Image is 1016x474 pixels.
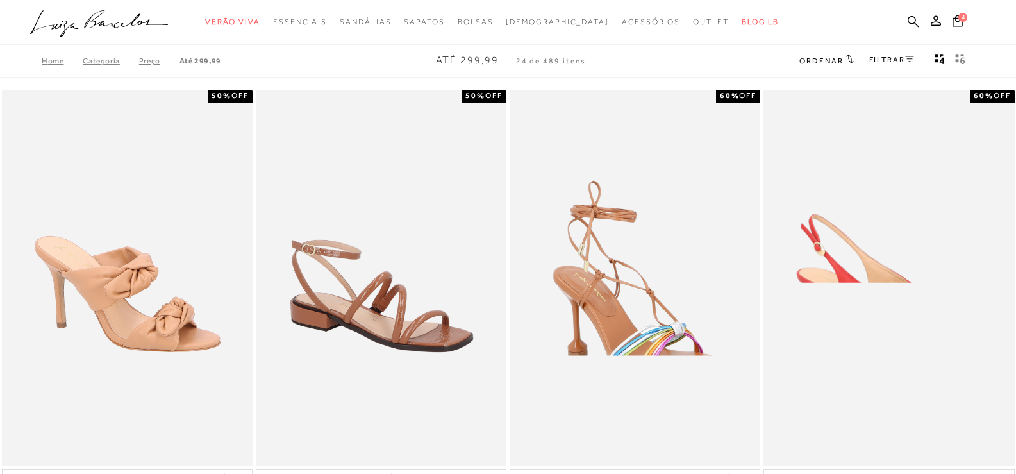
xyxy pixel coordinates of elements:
[765,92,1013,464] img: SCARPIN SLINGBACK SALTO MÉDIO HIGH VAMP LAÇO VERMELHO PIMENTA
[205,10,260,34] a: categoryNavScreenReaderText
[340,17,391,26] span: Sandálias
[622,10,680,34] a: categoryNavScreenReaderText
[869,55,914,64] a: FILTRAR
[139,56,179,65] a: Preço
[3,92,251,464] a: MULE DE SALTO ALTO EM COURO BEGE COM LAÇOS MULE DE SALTO ALTO EM COURO BEGE COM LAÇOS
[511,92,759,464] img: SANDÁLIA SALTO TAÇA ALTO EM COURO CARAMELO COM MULTITIRAS COLORIDAS
[42,56,83,65] a: Home
[257,92,505,464] img: SANDÁLIA RASTEIRA EM VERNIZ CARAMELO
[994,91,1011,100] span: OFF
[436,55,499,66] span: Até 299,99
[179,56,221,65] a: Até 299,99
[340,10,391,34] a: categoryNavScreenReaderText
[404,17,444,26] span: Sapatos
[458,17,494,26] span: Bolsas
[506,17,609,26] span: [DEMOGRAPHIC_DATA]
[693,10,729,34] a: categoryNavScreenReaderText
[951,53,969,69] button: gridText6Desc
[799,56,843,65] span: Ordenar
[83,56,138,65] a: Categoria
[273,17,327,26] span: Essenciais
[622,17,680,26] span: Acessórios
[739,91,756,100] span: OFF
[506,10,609,34] a: noSubCategoriesText
[958,13,967,22] span: 4
[720,91,740,100] strong: 60%
[273,10,327,34] a: categoryNavScreenReaderText
[404,10,444,34] a: categoryNavScreenReaderText
[516,56,587,65] span: 24 de 489 itens
[485,91,503,100] span: OFF
[257,92,505,464] a: SANDÁLIA RASTEIRA EM VERNIZ CARAMELO SANDÁLIA RASTEIRA EM VERNIZ CARAMELO
[511,92,759,464] a: SANDÁLIA SALTO TAÇA ALTO EM COURO CARAMELO COM MULTITIRAS COLORIDAS SANDÁLIA SALTO TAÇA ALTO EM C...
[693,17,729,26] span: Outlet
[974,91,994,100] strong: 60%
[742,17,779,26] span: BLOG LB
[949,14,967,31] button: 4
[205,17,260,26] span: Verão Viva
[931,53,949,69] button: Mostrar 4 produtos por linha
[212,91,231,100] strong: 50%
[765,92,1013,464] a: SCARPIN SLINGBACK SALTO MÉDIO HIGH VAMP LAÇO VERMELHO PIMENTA SCARPIN SLINGBACK SALTO MÉDIO HIGH ...
[3,92,251,464] img: MULE DE SALTO ALTO EM COURO BEGE COM LAÇOS
[742,10,779,34] a: BLOG LB
[231,91,249,100] span: OFF
[465,91,485,100] strong: 50%
[458,10,494,34] a: categoryNavScreenReaderText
